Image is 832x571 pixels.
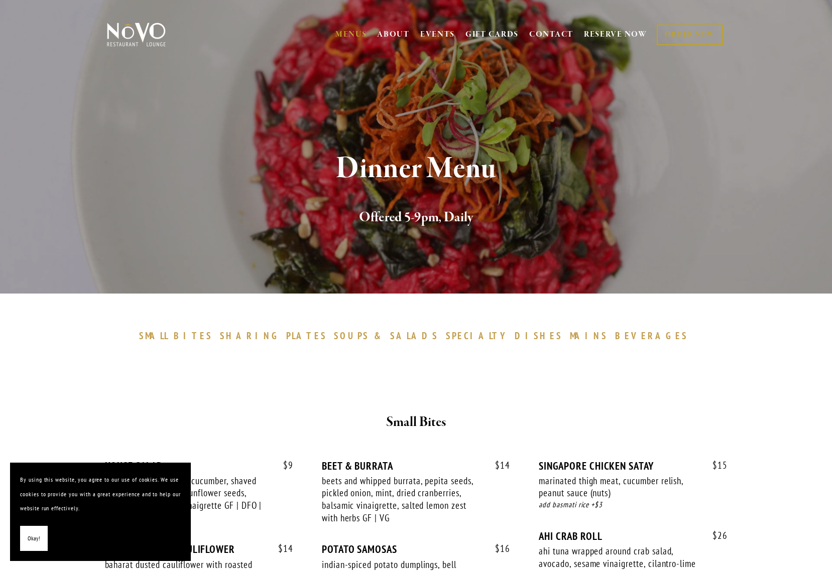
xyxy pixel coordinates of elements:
[28,531,40,546] span: Okay!
[220,330,331,342] a: SHARINGPLATES
[278,542,283,554] span: $
[322,460,510,472] div: BEET & BURRATA
[286,330,327,342] span: PLATES
[712,459,718,471] span: $
[539,475,698,499] div: marinated thigh meat, cucumber relish, peanut sauce (nuts)
[702,530,728,541] span: 26
[10,463,191,561] section: Cookie banner
[570,330,608,342] span: MAINS
[322,475,482,524] div: beets and whipped burrata, pepita seeds, pickled onion, mint, dried cranberries, balsamic vinaigr...
[174,330,212,342] span: BITES
[529,25,573,44] a: CONTACT
[420,30,455,40] a: EVENTS
[615,330,688,342] span: BEVERAGES
[124,153,709,185] h1: Dinner Menu
[539,460,727,472] div: SINGAPORE CHICKEN SATAY
[105,22,168,47] img: Novo Restaurant &amp; Lounge
[657,25,723,45] a: ORDER NOW
[584,25,647,44] a: RESERVE NOW
[702,460,728,471] span: 15
[334,330,369,342] span: SOUPS
[446,330,510,342] span: SPECIALTY
[20,526,48,551] button: Okay!
[465,25,519,44] a: GIFT CARDS
[485,460,510,471] span: 14
[322,543,510,555] div: POTATO SAMOSAS
[495,542,500,554] span: $
[105,460,293,472] div: HOUSE SALAD
[334,330,443,342] a: SOUPS&SALADS
[485,543,510,554] span: 16
[386,413,446,431] strong: Small Bites
[268,543,293,554] span: 14
[539,530,727,542] div: AHI CRAB ROLL
[124,207,709,228] h2: Offered 5-9pm, Daily
[139,330,218,342] a: SMALLBITES
[377,30,410,40] a: ABOUT
[273,460,293,471] span: 9
[105,543,293,555] div: ROASTED TAHINI CAULIFLOWER
[446,330,567,342] a: SPECIALTYDISHES
[390,330,438,342] span: SALADS
[495,459,500,471] span: $
[615,330,693,342] a: BEVERAGES
[139,330,169,342] span: SMALL
[515,330,562,342] span: DISHES
[539,499,727,511] div: add basmati rice +$3
[374,330,385,342] span: &
[570,330,613,342] a: MAINS
[335,30,367,40] a: MENUS
[20,473,181,516] p: By using this website, you agree to our use of cookies. We use cookies to provide you with a grea...
[220,330,281,342] span: SHARING
[712,529,718,541] span: $
[283,459,288,471] span: $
